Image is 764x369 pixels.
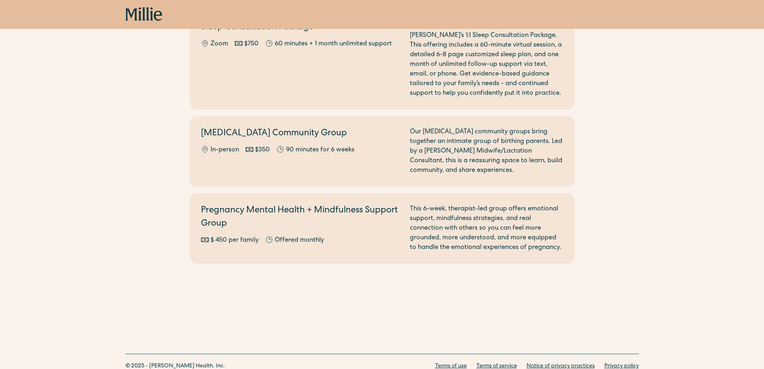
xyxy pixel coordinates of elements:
div: Get personalized sleep support through [PERSON_NAME]’s 1:1 Sleep Consultation Package. This offer... [410,21,563,98]
div: In-person [211,145,239,155]
div: This 6-week, therapist-led group offers emotional support, mindfulness strategies, and real conne... [410,204,563,253]
div: Offered monthly [275,236,324,245]
a: [MEDICAL_DATA] Community GroupIn-person$35090 minutes for 6 weeksOur [MEDICAL_DATA] community gro... [190,116,575,187]
div: 90 minutes for 6 weeks [286,145,355,155]
a: Pregnancy Mental Health + Mindfulness Support Group$ 450 per familyOffered monthlyThis 6-week, th... [190,193,575,264]
div: 60 minutes + 1 month unlimited support [275,39,392,49]
div: $350 [255,145,270,155]
div: $750 [244,39,259,49]
div: $ 450 per family [211,236,259,245]
div: Zoom [211,39,228,49]
h2: [MEDICAL_DATA] Community Group [201,127,400,141]
div: Our [MEDICAL_DATA] community groups bring together an intimate group of birthing parents. Led by ... [410,127,563,175]
a: Sleep Consultation PackageZoom$75060 minutes + 1 month unlimited supportGet personalized sleep su... [190,10,575,110]
h2: Pregnancy Mental Health + Mindfulness Support Group [201,204,400,231]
